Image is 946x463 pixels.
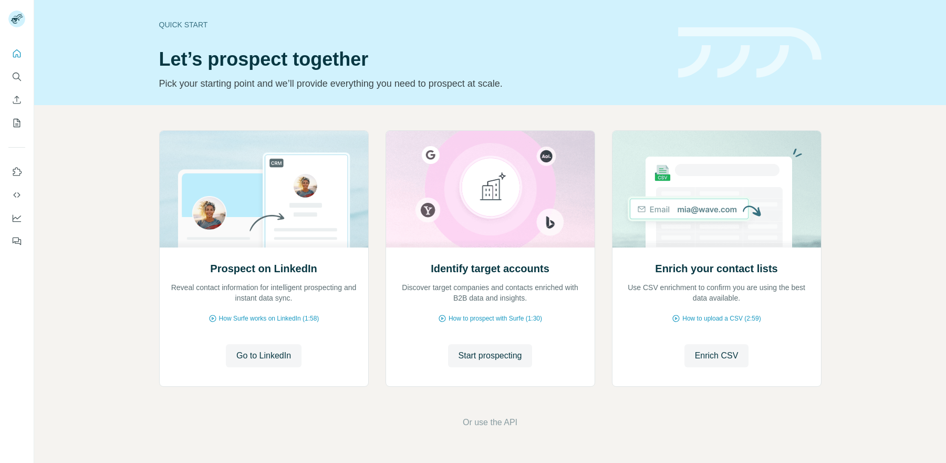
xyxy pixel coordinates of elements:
[431,261,549,276] h2: Identify target accounts
[159,19,666,30] div: Quick start
[8,232,25,251] button: Feedback
[448,344,533,367] button: Start prospecting
[159,49,666,70] h1: Let’s prospect together
[210,261,317,276] h2: Prospect on LinkedIn
[8,186,25,204] button: Use Surfe API
[397,282,584,303] p: Discover target companies and contacts enriched with B2B data and insights.
[8,162,25,181] button: Use Surfe on LinkedIn
[8,209,25,228] button: Dashboard
[236,349,291,362] span: Go to LinkedIn
[170,282,358,303] p: Reveal contact information for intelligent prospecting and instant data sync.
[8,67,25,86] button: Search
[219,314,319,323] span: How Surfe works on LinkedIn (1:58)
[459,349,522,362] span: Start prospecting
[655,261,777,276] h2: Enrich your contact lists
[463,416,517,429] button: Or use the API
[623,282,810,303] p: Use CSV enrichment to confirm you are using the best data available.
[8,44,25,63] button: Quick start
[159,131,369,248] img: Prospect on LinkedIn
[682,314,761,323] span: How to upload a CSV (2:59)
[612,131,822,248] img: Enrich your contact lists
[695,349,739,362] span: Enrich CSV
[386,131,595,248] img: Identify target accounts
[226,344,302,367] button: Go to LinkedIn
[159,76,666,91] p: Pick your starting point and we’ll provide everything you need to prospect at scale.
[8,90,25,109] button: Enrich CSV
[8,114,25,132] button: My lists
[684,344,749,367] button: Enrich CSV
[678,27,822,78] img: banner
[449,314,542,323] span: How to prospect with Surfe (1:30)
